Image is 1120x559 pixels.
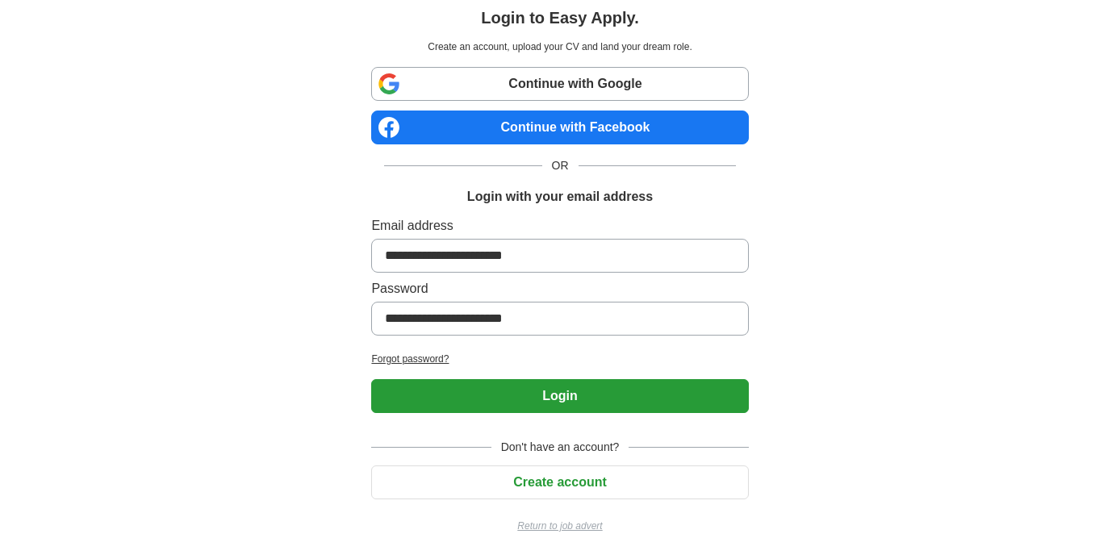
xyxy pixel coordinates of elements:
[371,465,748,499] button: Create account
[491,439,629,456] span: Don't have an account?
[542,157,579,174] span: OR
[371,519,748,533] a: Return to job advert
[371,352,748,366] a: Forgot password?
[371,216,748,236] label: Email address
[467,187,653,206] h1: Login with your email address
[371,279,748,298] label: Password
[371,475,748,489] a: Create account
[371,111,748,144] a: Continue with Facebook
[371,379,748,413] button: Login
[374,40,745,54] p: Create an account, upload your CV and land your dream role.
[371,67,748,101] a: Continue with Google
[481,6,639,30] h1: Login to Easy Apply.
